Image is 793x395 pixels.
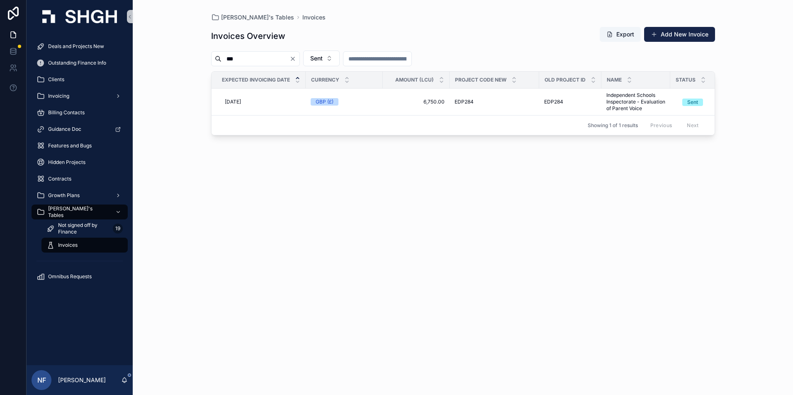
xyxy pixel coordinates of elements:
h1: Invoices Overview [211,30,285,42]
span: Invoicing [48,93,69,99]
a: 6,750.00 [388,99,445,105]
a: EDP284 [544,99,596,105]
span: NF [37,375,46,385]
span: EDP284 [544,99,563,105]
span: [PERSON_NAME]'s Tables [221,13,294,22]
img: App logo [42,10,117,23]
a: Features and Bugs [32,138,128,153]
a: Select Button [675,94,727,110]
span: EDP284 [455,99,474,105]
span: Outstanding Finance Info [48,60,106,66]
span: Growth Plans [48,192,80,199]
span: Project Code New [455,77,506,83]
a: Outstanding Finance Info [32,55,128,70]
span: [DATE] [225,99,241,105]
a: [PERSON_NAME]'s Tables [32,205,128,219]
span: Status [676,77,696,83]
a: [DATE] [221,95,301,108]
a: GBP (£) [311,98,378,106]
a: Guidance Doc [32,122,128,137]
a: EDP284 [455,99,534,105]
p: [PERSON_NAME] [58,376,106,384]
button: Select Button [303,51,340,66]
span: Showing 1 of 1 results [588,122,638,129]
span: Deals and Projects New [48,43,104,50]
a: [PERSON_NAME]'s Tables [211,13,294,22]
button: Select Button [676,94,727,109]
span: Hidden Projects [48,159,85,166]
button: Export [600,27,641,42]
a: Not signed off by Finance19 [41,221,128,236]
span: Invoices [58,242,78,248]
a: Deals and Projects New [32,39,128,54]
button: Clear [289,55,299,62]
span: Name [607,77,622,83]
div: Sent [687,99,698,106]
span: Contracts [48,176,71,182]
span: Not signed off by Finance [58,222,109,235]
a: Hidden Projects [32,155,128,170]
span: Amount (LCU) [395,77,434,83]
a: Invoicing [32,89,128,104]
div: GBP (£) [316,98,333,106]
a: Omnibus Requests [32,269,128,284]
a: Contracts [32,171,128,186]
span: Guidance Doc [48,126,81,132]
span: [PERSON_NAME]'s Tables [48,205,109,219]
a: Growth Plans [32,188,128,203]
a: Independent Schools Inspectorate - Evaluation of Parent Voice [606,92,665,112]
span: Sent [310,54,323,63]
div: scrollable content [27,33,133,295]
a: Clients [32,72,128,87]
span: Omnibus Requests [48,273,92,280]
div: 19 [113,224,123,234]
span: Expected Invoicing Date [222,77,290,83]
span: Old Project ID [545,77,586,83]
span: Billing Contacts [48,109,85,116]
button: Add New Invoice [644,27,715,42]
span: Features and Bugs [48,142,92,149]
a: Invoices [302,13,326,22]
a: Billing Contacts [32,105,128,120]
a: Invoices [41,238,128,253]
span: Currency [311,77,339,83]
span: Clients [48,76,64,83]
